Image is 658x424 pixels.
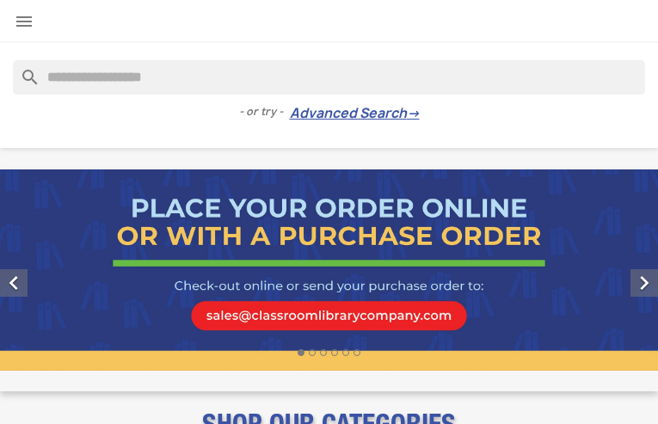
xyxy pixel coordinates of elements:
i:  [14,11,34,32]
input: Search [13,60,645,95]
span: → [407,105,420,122]
a: Advanced Search→ [290,105,420,122]
i:  [630,269,658,297]
i: search [13,60,34,81]
span: - or try - [239,103,290,120]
